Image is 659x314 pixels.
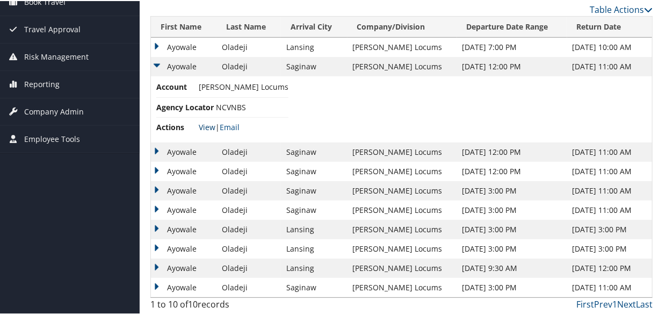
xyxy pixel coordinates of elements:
[216,277,281,296] td: Oladeji
[156,101,214,112] span: Agency Locator
[347,277,457,296] td: [PERSON_NAME] Locums
[281,180,347,199] td: Saginaw
[281,219,347,238] td: Lansing
[220,121,240,131] a: Email
[216,219,281,238] td: Oladeji
[347,141,457,161] td: [PERSON_NAME] Locums
[636,297,653,309] a: Last
[567,37,652,56] td: [DATE] 10:00 AM
[151,141,216,161] td: Ayowale
[216,238,281,258] td: Oladeji
[151,199,216,219] td: Ayowale
[216,199,281,219] td: Oladeji
[156,120,197,132] span: Actions
[281,277,347,296] td: Saginaw
[567,219,652,238] td: [DATE] 3:00 PM
[151,161,216,180] td: Ayowale
[281,258,347,277] td: Lansing
[567,277,652,296] td: [DATE] 11:00 AM
[457,199,567,219] td: [DATE] 3:00 PM
[347,16,457,37] th: Company/Division
[457,238,567,258] td: [DATE] 3:00 PM
[151,56,216,75] td: Ayowale
[457,16,567,37] th: Departure Date Range: activate to sort column ascending
[617,297,636,309] a: Next
[151,180,216,199] td: Ayowale
[24,97,84,124] span: Company Admin
[188,297,198,309] span: 10
[216,258,281,277] td: Oladeji
[576,297,594,309] a: First
[281,56,347,75] td: Saginaw
[199,81,288,91] span: [PERSON_NAME] Locums
[457,56,567,75] td: [DATE] 12:00 PM
[151,219,216,238] td: Ayowale
[457,258,567,277] td: [DATE] 9:30 AM
[347,180,457,199] td: [PERSON_NAME] Locums
[347,258,457,277] td: [PERSON_NAME] Locums
[457,180,567,199] td: [DATE] 3:00 PM
[24,70,60,97] span: Reporting
[457,161,567,180] td: [DATE] 12:00 PM
[594,297,612,309] a: Prev
[216,56,281,75] td: Oladeji
[347,219,457,238] td: [PERSON_NAME] Locums
[156,80,197,92] span: Account
[151,37,216,56] td: Ayowale
[567,180,652,199] td: [DATE] 11:00 AM
[281,141,347,161] td: Saginaw
[457,141,567,161] td: [DATE] 12:00 PM
[281,238,347,258] td: Lansing
[281,199,347,219] td: Saginaw
[347,238,457,258] td: [PERSON_NAME] Locums
[216,37,281,56] td: Oladeji
[567,16,652,37] th: Return Date: activate to sort column ascending
[151,258,216,277] td: Ayowale
[281,16,347,37] th: Arrival City: activate to sort column ascending
[216,101,246,111] span: NCVNBS
[457,277,567,296] td: [DATE] 3:00 PM
[281,161,347,180] td: Saginaw
[151,277,216,296] td: Ayowale
[199,121,240,131] span: |
[24,15,81,42] span: Travel Approval
[347,56,457,75] td: [PERSON_NAME] Locums
[281,37,347,56] td: Lansing
[151,16,216,37] th: First Name: activate to sort column ascending
[347,199,457,219] td: [PERSON_NAME] Locums
[347,161,457,180] td: [PERSON_NAME] Locums
[612,297,617,309] a: 1
[567,161,652,180] td: [DATE] 11:00 AM
[347,37,457,56] td: [PERSON_NAME] Locums
[567,56,652,75] td: [DATE] 11:00 AM
[216,141,281,161] td: Oladeji
[567,199,652,219] td: [DATE] 11:00 AM
[567,258,652,277] td: [DATE] 12:00 PM
[457,219,567,238] td: [DATE] 3:00 PM
[24,42,89,69] span: Risk Management
[199,121,215,131] a: View
[457,37,567,56] td: [DATE] 7:00 PM
[151,238,216,258] td: Ayowale
[567,141,652,161] td: [DATE] 11:00 AM
[216,180,281,199] td: Oladeji
[24,125,80,152] span: Employee Tools
[567,238,652,258] td: [DATE] 3:00 PM
[590,3,653,15] a: Table Actions
[216,16,281,37] th: Last Name: activate to sort column ascending
[216,161,281,180] td: Oladeji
